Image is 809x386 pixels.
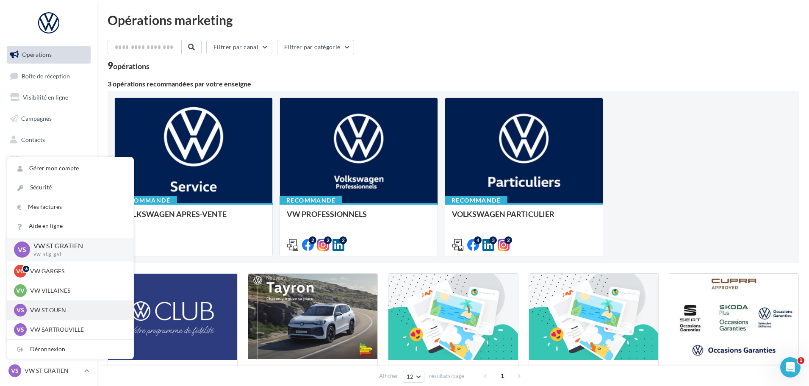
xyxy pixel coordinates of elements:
span: VOLKSWAGEN PARTICULIER [452,209,554,219]
a: VS VW ST GRATIEN [7,363,91,379]
p: VW ST GRATIEN [33,241,120,251]
a: Gérer mon compte [7,159,133,178]
span: VOLKSWAGEN APRES-VENTE [122,209,227,219]
div: 2 [309,236,316,244]
a: Opérations [5,46,92,64]
a: Campagnes [5,110,92,128]
button: Filtrer par catégorie [277,40,354,54]
div: 3 [489,236,497,244]
a: Mes factures [7,197,133,217]
div: opérations [113,62,150,70]
a: Visibilité en ligne [5,89,92,106]
span: 1 [496,369,509,383]
div: Opérations marketing [108,14,799,26]
div: Recommandé [280,196,342,205]
div: Recommandé [445,196,507,205]
a: Aide en ligne [7,217,133,236]
div: Recommandé [114,196,177,205]
span: VV [16,286,25,295]
a: Calendrier [5,173,92,191]
span: VG [16,267,25,275]
div: 2 [504,236,512,244]
a: Médiathèque [5,152,92,169]
span: 12 [407,373,414,380]
span: Boîte de réception [22,72,70,79]
div: 9 [108,61,150,70]
a: PLV et print personnalisable [5,194,92,219]
span: 1 [798,357,804,364]
div: Déconnexion [7,340,133,359]
span: VS [17,325,24,334]
div: 4 [474,236,482,244]
span: Afficher [379,372,398,380]
span: Visibilité en ligne [23,94,68,101]
a: Campagnes DataOnDemand [5,222,92,247]
span: Campagnes [21,115,52,122]
p: VW ST GRATIEN [25,367,81,375]
div: 2 [324,236,332,244]
span: Opérations [22,51,52,58]
a: Sécurité [7,178,133,197]
button: 12 [403,371,424,383]
a: Boîte de réception [5,67,92,85]
button: Filtrer par canal [206,40,272,54]
span: VS [17,306,24,314]
span: VS [18,244,26,254]
p: VW GARGES [30,267,123,275]
span: VS [11,367,19,375]
span: Contacts [21,136,45,143]
a: Contacts [5,131,92,149]
p: VW SARTROUVILLE [30,325,123,334]
p: VW VILLAINES [30,286,123,295]
iframe: Intercom live chat [780,357,801,378]
div: 3 opérations recommandées par votre enseigne [108,81,799,87]
span: résultats/page [429,372,464,380]
p: VW ST OUEN [30,306,123,314]
span: VW PROFESSIONNELS [287,209,367,219]
p: vw-stg-gvf [33,250,120,258]
div: 2 [339,236,347,244]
